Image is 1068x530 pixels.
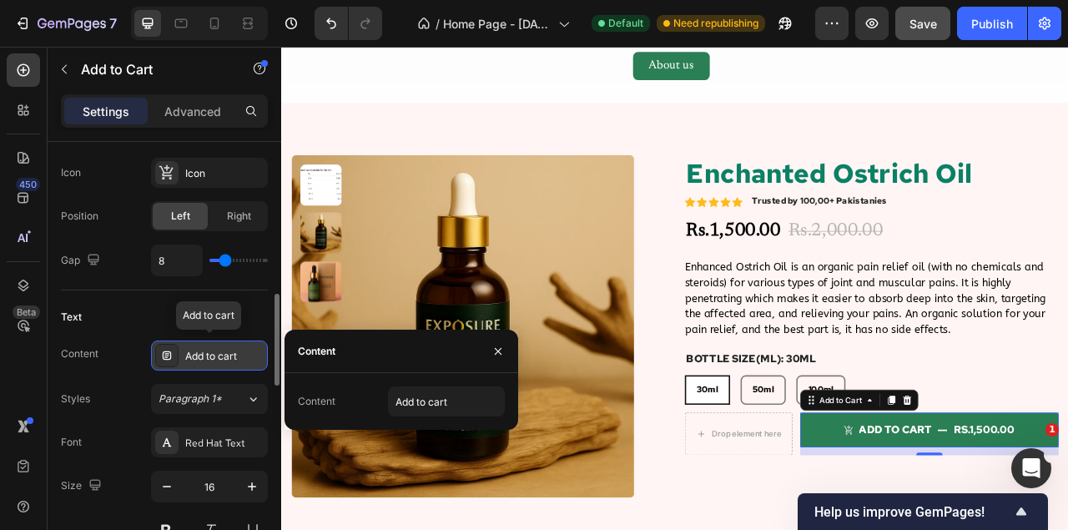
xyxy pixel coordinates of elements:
button: Paragraph 1* [151,384,268,414]
span: Help us improve GemPages! [814,504,1011,520]
p: Enhanced Ostrich Oil is an organic pain relief oil (with no chemicals and steroids) for various t... [513,272,972,368]
span: Right [227,209,251,224]
div: Publish [971,15,1013,33]
div: Beta [13,305,40,319]
span: / [436,15,440,33]
button: Add to cart [660,466,989,510]
legend: Bottle SIze(ml): 30ml [513,387,682,408]
iframe: Intercom live chat [1011,448,1051,488]
div: Rs.2,000.00 [643,218,767,251]
div: 450 [16,178,40,191]
div: Icon [185,166,264,181]
p: Add to Cart [81,59,223,79]
span: Paragraph 1* [159,391,222,406]
input: Auto [152,245,202,275]
button: Save [895,7,950,40]
div: Undo/Redo [315,7,382,40]
p: Settings [83,103,129,120]
div: Position [61,209,98,224]
p: 7 [109,13,117,33]
div: Font [61,435,82,450]
div: Content [298,394,335,409]
div: Styles [61,391,90,406]
span: Need republishing [673,16,758,31]
span: Save [909,17,937,31]
div: Rs.1,500.00 [513,218,637,251]
div: Content [298,344,335,359]
button: 7 [7,7,124,40]
span: 30ml [528,429,556,443]
span: Home Page - [DATE] 23:44:02 [443,15,552,33]
span: 100ml [670,429,703,443]
span: 50ml [599,429,627,443]
iframe: Design area [281,47,1068,530]
span: 1 [1045,423,1059,437]
div: Text [61,310,82,325]
div: Red Hat Text [185,436,264,451]
div: Size [61,475,105,497]
button: Show survey - Help us improve GemPages! [814,502,1031,522]
div: Add to Cart [681,442,742,457]
div: Gap [61,250,103,272]
div: Add to cart [185,349,264,364]
div: Rs.1,500.00 [854,477,934,498]
p: Advanced [164,103,221,120]
span: Left [171,209,190,224]
div: Add to cart [735,479,828,497]
span: Default [608,16,643,31]
button: Publish [957,7,1027,40]
h1: Enchanted Ostrich Oil [513,139,989,185]
div: Drop element here [547,487,636,500]
div: Icon [61,165,81,180]
p: Trusted by 100,00+ Pakistanies [598,190,770,204]
div: Content [61,346,98,361]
